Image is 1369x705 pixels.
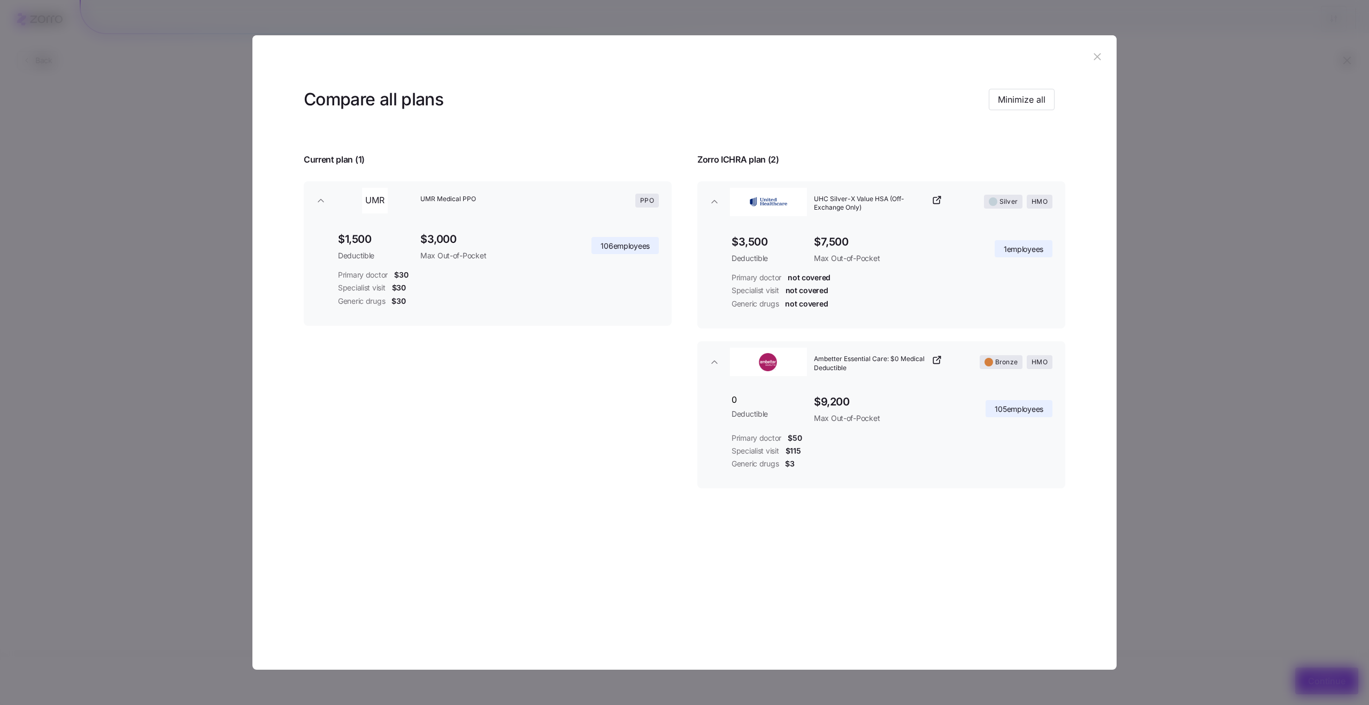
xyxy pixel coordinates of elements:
[732,285,779,296] span: Specialist visit
[338,250,412,261] span: Deductible
[697,181,1065,223] button: UnitedHealthcareUHC Silver-X Value HSA (Off-Exchange Only)SilverHMO
[1032,195,1048,208] span: HMO
[732,298,779,309] span: Generic drugs
[304,153,365,166] span: Current plan ( 1 )
[733,351,804,373] img: Ambetter
[365,194,384,207] span: UMR
[995,356,1018,369] span: Bronze
[732,458,779,469] span: Generic drugs
[420,250,563,261] span: Max Out-of-Pocket
[697,382,1065,488] div: AmbetterAmbetter Essential Care: $0 Medical DeductibleBronzeHMO
[338,282,386,293] span: Specialist visit
[697,153,779,166] span: Zorro ICHRA plan ( 2 )
[998,93,1045,106] span: Minimize all
[732,446,779,456] span: Specialist visit
[733,190,804,213] img: UnitedHealthcare
[338,270,388,280] span: Primary doctor
[601,241,650,251] span: 106 employees
[732,233,805,251] span: $3,500
[697,223,1065,328] div: UnitedHealthcareUHC Silver-X Value HSA (Off-Exchange Only)SilverHMO
[788,433,802,443] span: $50
[420,231,563,248] span: $3,000
[814,355,929,373] span: Ambetter Essential Care: $0 Medical Deductible
[304,181,672,220] button: UMRUMR Medical PPOPPO
[732,409,805,419] span: Deductible
[785,298,828,309] span: not covered
[814,393,956,411] span: $9,200
[304,88,443,112] h3: Compare all plans
[392,282,406,293] span: $30
[786,446,801,456] span: $115
[788,272,830,283] span: not covered
[814,413,956,424] span: Max Out-of-Pocket
[732,393,805,419] div: 0
[814,355,942,373] a: Ambetter Essential Care: $0 Medical Deductible
[999,195,1018,208] span: Silver
[394,270,408,280] span: $30
[391,296,405,306] span: $30
[786,285,828,296] span: not covered
[1004,244,1043,255] span: 1 employees
[989,89,1055,110] button: Minimize all
[732,272,781,283] span: Primary doctor
[814,195,942,213] a: UHC Silver-X Value HSA (Off-Exchange Only)
[785,458,794,469] span: $3
[732,433,781,443] span: Primary doctor
[814,233,956,251] span: $7,500
[814,195,929,213] span: UHC Silver-X Value HSA (Off-Exchange Only)
[420,195,476,204] span: UMR Medical PPO
[732,253,805,264] span: Deductible
[338,296,385,306] span: Generic drugs
[338,231,412,248] span: $1,500
[697,341,1065,382] button: AmbetterAmbetter Essential Care: $0 Medical DeductibleBronzeHMO
[640,194,654,207] span: PPO
[1032,356,1048,369] span: HMO
[814,253,956,264] span: Max Out-of-Pocket
[304,220,672,326] div: UMRUMR Medical PPOPPO
[995,404,1043,415] span: 105 employees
